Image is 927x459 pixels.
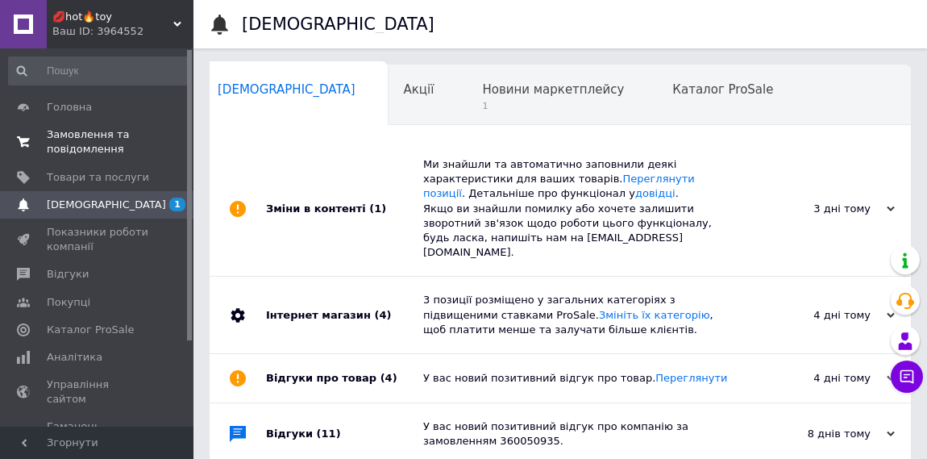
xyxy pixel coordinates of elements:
[52,10,173,24] span: 💋hot🔥toy
[52,24,193,39] div: Ваш ID: 3964552
[47,225,149,254] span: Показники роботи компанії
[734,202,895,216] div: 3 дні тому
[47,100,92,115] span: Головна
[266,141,423,276] div: Зміни в контенті
[47,170,149,185] span: Товари та послуги
[47,378,149,407] span: Управління сайтом
[8,56,190,86] input: Пошук
[655,372,727,384] a: Переглянути
[635,187,676,199] a: довідці
[266,354,423,403] div: Відгуки про товар
[242,15,434,34] h1: [DEMOGRAPHIC_DATA]
[482,100,624,112] span: 1
[482,82,624,97] span: Новини маркетплейсу
[317,428,341,440] span: (11)
[672,82,773,97] span: Каталог ProSale
[374,309,391,321] span: (4)
[47,323,134,337] span: Каталог ProSale
[369,202,386,215] span: (1)
[218,82,355,97] span: [DEMOGRAPHIC_DATA]
[47,295,90,310] span: Покупці
[423,157,734,260] div: Ми знайшли та автоматично заповнили деякі характеристики для ваших товарів. . Детальніше про функ...
[47,267,89,282] span: Відгуки
[599,309,710,321] a: Змініть їх категорію
[47,419,149,449] span: Гаманець компанії
[423,293,734,337] div: 3 позиції розміщено у загальних категоріях з підвищеними ставками ProSale. , щоб платити менше та...
[734,308,895,323] div: 4 дні тому
[47,127,149,156] span: Замовлення та повідомлення
[423,419,734,449] div: У вас новий позитивний відгук про компанію за замовленням 360050935.
[423,371,734,386] div: У вас новий позитивний відгук про товар.
[47,350,102,365] span: Аналітика
[404,82,434,97] span: Акції
[734,427,895,441] div: 8 днів тому
[169,198,185,211] span: 1
[266,277,423,353] div: Інтернет магазин
[380,372,397,384] span: (4)
[734,371,895,386] div: 4 дні тому
[891,361,923,393] button: Чат з покупцем
[47,198,166,212] span: [DEMOGRAPHIC_DATA]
